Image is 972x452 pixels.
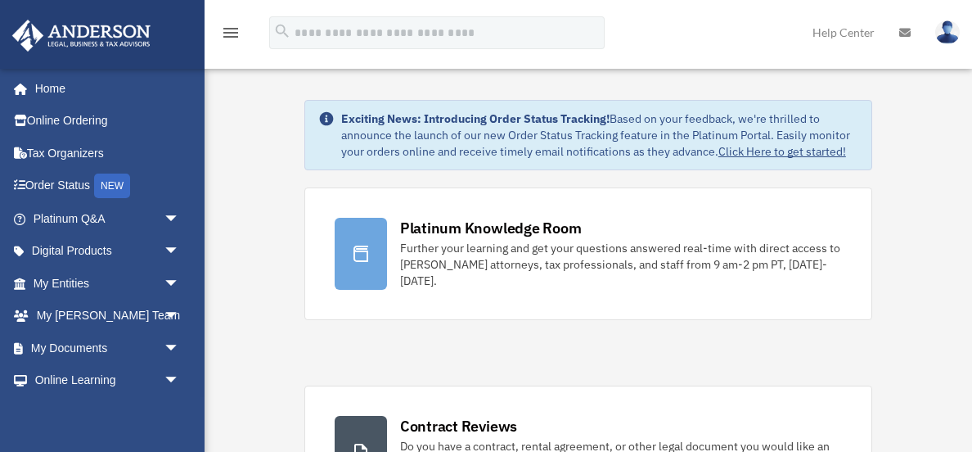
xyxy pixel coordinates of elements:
a: Platinum Q&Aarrow_drop_down [11,202,205,235]
a: Digital Productsarrow_drop_down [11,235,205,268]
a: Order StatusNEW [11,169,205,203]
img: User Pic [935,20,960,44]
span: arrow_drop_down [164,364,196,398]
div: Contract Reviews [400,416,517,436]
i: search [273,22,291,40]
span: arrow_drop_down [164,267,196,301]
a: Platinum Knowledge Room Further your learning and get your questions answered real-time with dire... [304,188,872,320]
a: My [PERSON_NAME] Teamarrow_drop_down [11,300,205,332]
span: arrow_drop_down [164,396,196,430]
span: arrow_drop_down [164,300,196,333]
div: Based on your feedback, we're thrilled to announce the launch of our new Order Status Tracking fe... [341,111,858,160]
span: arrow_drop_down [164,202,196,236]
div: NEW [94,174,130,198]
span: arrow_drop_down [164,332,196,365]
a: My Entitiesarrow_drop_down [11,267,205,300]
img: Anderson Advisors Platinum Portal [7,20,155,52]
a: Click Here to get started! [718,144,846,159]
span: arrow_drop_down [164,235,196,269]
div: Further your learning and get your questions answered real-time with direct access to [PERSON_NAM... [400,240,842,289]
a: Online Learningarrow_drop_down [11,364,205,397]
a: My Documentsarrow_drop_down [11,332,205,364]
i: menu [221,23,241,43]
a: Online Ordering [11,105,205,138]
div: Platinum Knowledge Room [400,218,582,238]
a: Tax Organizers [11,137,205,169]
a: Home [11,72,196,105]
a: Billingarrow_drop_down [11,396,205,429]
a: menu [221,29,241,43]
strong: Exciting News: Introducing Order Status Tracking! [341,111,610,126]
